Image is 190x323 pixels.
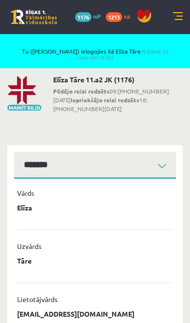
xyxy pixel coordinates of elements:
[17,309,134,318] p: [EMAIL_ADDRESS][DOMAIN_NAME]
[17,242,41,250] p: Uzvārds
[17,295,57,304] p: Lietotājvārds
[19,48,171,60] span: Tu ([PERSON_NAME]) ielogojies kā Elīza Tāre
[106,12,122,22] span: 1213
[53,87,110,95] b: Pēdējo reizi redzēts
[7,105,41,111] button: Mainīt bildi
[53,87,183,113] span: 09:[PHONE_NUMBER][DATE] 18:[PHONE_NUMBER][DATE]
[7,76,37,105] img: Elīza Tāre
[75,12,92,22] span: 1176
[71,96,139,104] b: Iepriekšējo reizi redzēts
[93,12,101,20] span: mP
[124,12,130,20] span: xp
[77,47,169,61] a: Atpakaļ uz savu lietotāju
[17,256,32,265] p: Tāre
[11,10,57,24] a: Rīgas 1. Tālmācības vidusskola
[53,76,183,84] h2: Elīza Tāre 11.a2 JK (1176)
[106,12,135,20] a: 1213 xp
[17,189,34,197] p: Vārds
[17,203,32,212] p: Elīza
